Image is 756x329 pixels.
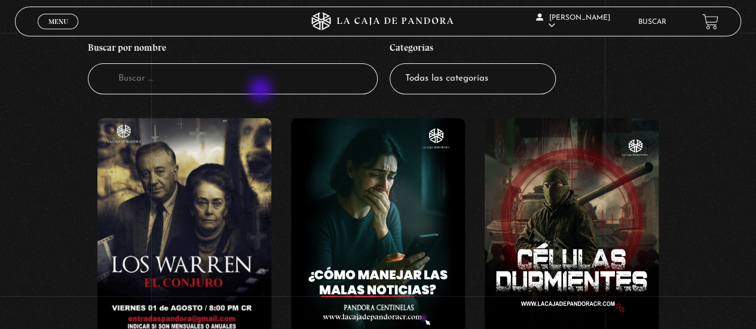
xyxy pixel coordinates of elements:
span: Cerrar [44,28,72,36]
span: Menu [48,18,68,25]
a: View your shopping cart [702,14,718,30]
h4: Buscar por nombre [88,36,378,63]
a: Buscar [638,19,666,26]
span: [PERSON_NAME] [536,14,610,29]
h4: Categorías [390,36,556,63]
